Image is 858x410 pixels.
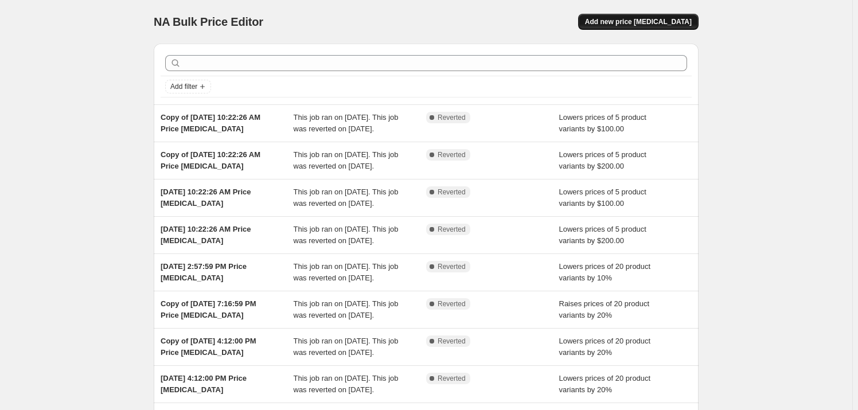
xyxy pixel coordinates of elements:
[294,188,399,208] span: This job ran on [DATE]. This job was reverted on [DATE].
[161,374,247,394] span: [DATE] 4:12:00 PM Price [MEDICAL_DATA]
[559,150,646,170] span: Lowers prices of 5 product variants by $200.00
[165,80,211,93] button: Add filter
[294,299,399,319] span: This job ran on [DATE]. This job was reverted on [DATE].
[578,14,699,30] button: Add new price [MEDICAL_DATA]
[438,337,466,346] span: Reverted
[559,225,646,245] span: Lowers prices of 5 product variants by $200.00
[294,374,399,394] span: This job ran on [DATE]. This job was reverted on [DATE].
[294,150,399,170] span: This job ran on [DATE]. This job was reverted on [DATE].
[161,299,256,319] span: Copy of [DATE] 7:16:59 PM Price [MEDICAL_DATA]
[559,337,651,357] span: Lowers prices of 20 product variants by 20%
[438,150,466,159] span: Reverted
[294,262,399,282] span: This job ran on [DATE]. This job was reverted on [DATE].
[161,150,260,170] span: Copy of [DATE] 10:22:26 AM Price [MEDICAL_DATA]
[294,113,399,133] span: This job ran on [DATE]. This job was reverted on [DATE].
[294,337,399,357] span: This job ran on [DATE]. This job was reverted on [DATE].
[438,299,466,309] span: Reverted
[438,262,466,271] span: Reverted
[438,113,466,122] span: Reverted
[161,225,251,245] span: [DATE] 10:22:26 AM Price [MEDICAL_DATA]
[161,188,251,208] span: [DATE] 10:22:26 AM Price [MEDICAL_DATA]
[154,15,263,28] span: NA Bulk Price Editor
[438,374,466,383] span: Reverted
[294,225,399,245] span: This job ran on [DATE]. This job was reverted on [DATE].
[438,188,466,197] span: Reverted
[559,113,646,133] span: Lowers prices of 5 product variants by $100.00
[559,299,650,319] span: Raises prices of 20 product variants by 20%
[438,225,466,234] span: Reverted
[161,337,256,357] span: Copy of [DATE] 4:12:00 PM Price [MEDICAL_DATA]
[559,374,651,394] span: Lowers prices of 20 product variants by 20%
[161,113,260,133] span: Copy of [DATE] 10:22:26 AM Price [MEDICAL_DATA]
[585,17,692,26] span: Add new price [MEDICAL_DATA]
[170,82,197,91] span: Add filter
[161,262,247,282] span: [DATE] 2:57:59 PM Price [MEDICAL_DATA]
[559,262,651,282] span: Lowers prices of 20 product variants by 10%
[559,188,646,208] span: Lowers prices of 5 product variants by $100.00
